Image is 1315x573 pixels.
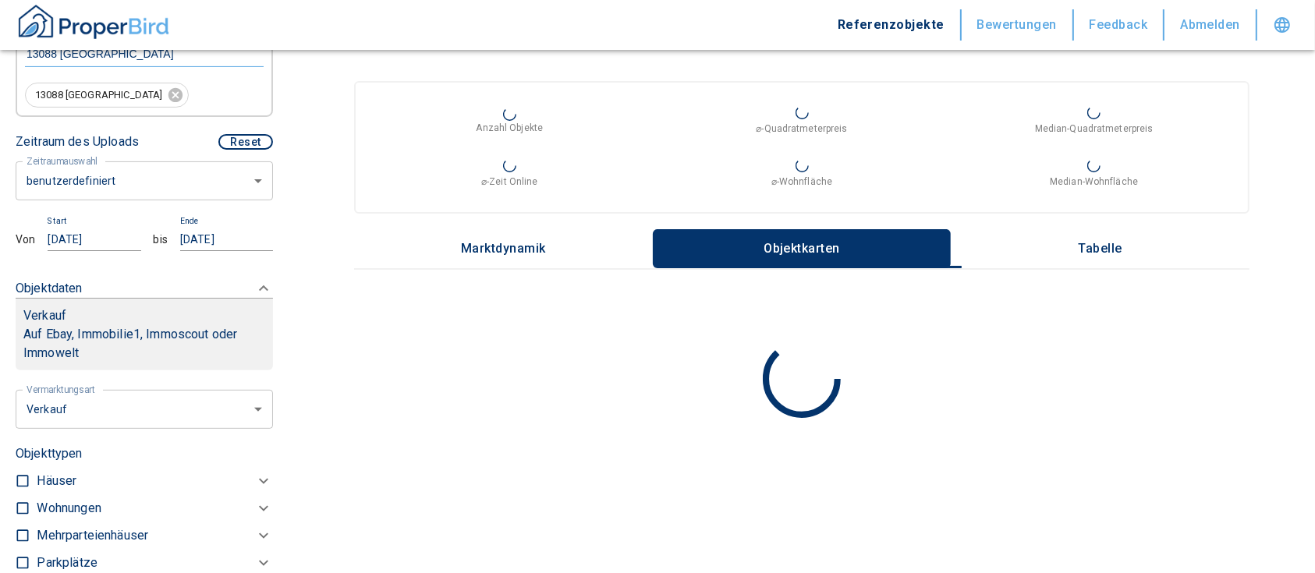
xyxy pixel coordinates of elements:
p: Median-Wohnfläche [1050,175,1138,189]
div: benutzerdefiniert [16,388,273,430]
button: Referenzobjekte [822,9,962,41]
div: Von [16,232,35,247]
p: Median-Quadratmeterpreis [1035,122,1154,136]
img: ProperBird Logo and Home Button [16,2,172,41]
p: ⌀-Zeit Online [481,175,537,189]
input: Region eingeben [25,47,264,61]
p: ⌀-Quadratmeterpreis [756,122,847,136]
button: ProperBird Logo and Home Button [16,2,172,48]
span: 13088 [GEOGRAPHIC_DATA] [26,88,172,103]
p: Tabelle [1062,242,1140,256]
div: 13088 [GEOGRAPHIC_DATA] [25,83,189,108]
div: Häuser [37,468,273,495]
button: Abmelden [1164,9,1257,41]
div: Wohnungen [37,495,273,522]
button: Feedback [1074,9,1165,41]
input: dd.mm.yyyy [48,228,140,251]
p: Objektkarten [763,242,841,256]
p: Mehrparteienhäuser [37,526,148,545]
p: Häuser [37,472,76,490]
p: Marktdynamik [461,242,546,256]
p: Zeitraum des Uploads [16,133,139,151]
p: Parkplätze [37,554,97,572]
p: Ende [180,214,199,227]
p: Start [48,214,67,227]
div: bis [154,232,168,247]
button: Bewertungen [962,9,1074,41]
div: wrapped label tabs example [354,229,1249,268]
div: benutzerdefiniert [16,160,273,201]
p: Wohnungen [37,499,101,518]
p: Objekttypen [16,444,273,463]
input: dd.mm.yyyy [180,228,273,251]
p: Anzahl Objekte [477,121,544,135]
div: Mehrparteienhäuser [37,522,273,550]
p: Objektdaten [16,279,83,298]
button: Reset [218,134,273,150]
p: ⌀-Wohnfläche [771,175,832,189]
div: ObjektdatenVerkaufAuf Ebay, Immobilie1, Immoscout oder Immowelt [16,264,273,386]
p: Auf Ebay, Immobilie1, Immoscout oder Immowelt [23,325,265,363]
p: Verkauf [23,306,66,325]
